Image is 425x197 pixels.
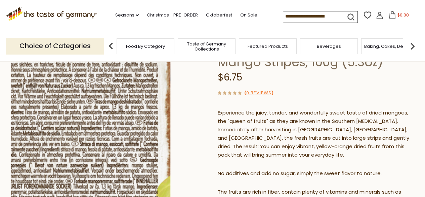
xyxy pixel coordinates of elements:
[218,109,414,159] p: Experience the juicy, tender, and wonderfully sweet taste of dried mangoes, the "queen of fruits"...
[406,39,419,53] img: next arrow
[180,41,233,52] a: Taste of Germany Collections
[126,44,165,49] a: Food By Category
[6,38,104,54] p: Choice of Categories
[218,71,242,84] span: $6.75
[364,44,416,49] a: Baking, Cakes, Desserts
[115,11,139,19] a: Seasons
[246,90,271,97] a: 0 Reviews
[218,39,414,70] h1: [PERSON_NAME] Gourmet Mango Stripes, 100g (5.3oz)
[397,12,409,18] span: $0.00
[240,11,257,19] a: On Sale
[104,39,118,53] img: previous arrow
[218,169,414,178] p: No additives and add no sugar, simply the sweet flavor to nature.
[206,11,232,19] a: Oktoberfest
[244,90,273,96] span: ( )
[248,44,288,49] a: Featured Products
[385,11,413,21] button: $0.00
[147,11,198,19] a: Christmas - PRE-ORDER
[317,44,341,49] a: Beverages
